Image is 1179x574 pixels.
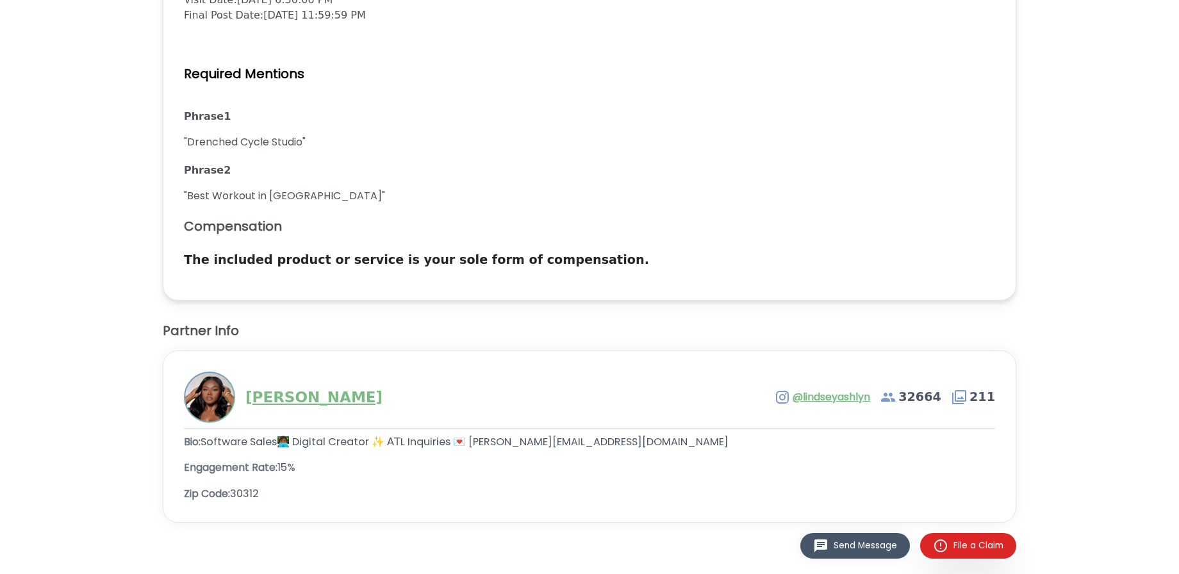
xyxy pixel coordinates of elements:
h2: Partner Info [163,321,1016,340]
div: Phrase 2 [184,163,995,178]
div: Bio: [184,434,995,450]
p: Software Sales👩🏾‍💻 Digital Creator ✨ ΑΤL Inquiries 💌 [PERSON_NAME][EMAIL_ADDRESS][DOMAIN_NAME] [201,434,729,449]
div: File a Claim [933,538,1003,553]
div: " Best Workout in [GEOGRAPHIC_DATA] " [184,188,995,204]
span: 211 [952,388,995,406]
a: @lindseyashlyn [793,389,870,405]
p: Final Post Date: [DATE] 11:59:59 PM [184,8,447,23]
div: Phrase 1 [184,109,995,124]
div: Engagement Rate: [184,460,995,475]
div: Send Message [813,538,897,553]
p: 30312 [230,486,259,501]
img: Profile [185,373,234,422]
a: [PERSON_NAME] [245,387,383,407]
h2: Required Mentions [184,64,995,83]
div: " Drenched Cycle Studio " [184,135,995,150]
p: 15 % [277,460,295,475]
h2: Compensation [184,217,995,236]
button: File a Claim [920,533,1016,559]
button: Send Message [800,533,910,559]
p: The included product or service is your sole form of compensation. [184,251,995,269]
span: 32664 [880,388,941,406]
div: Zip Code: [184,486,995,502]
